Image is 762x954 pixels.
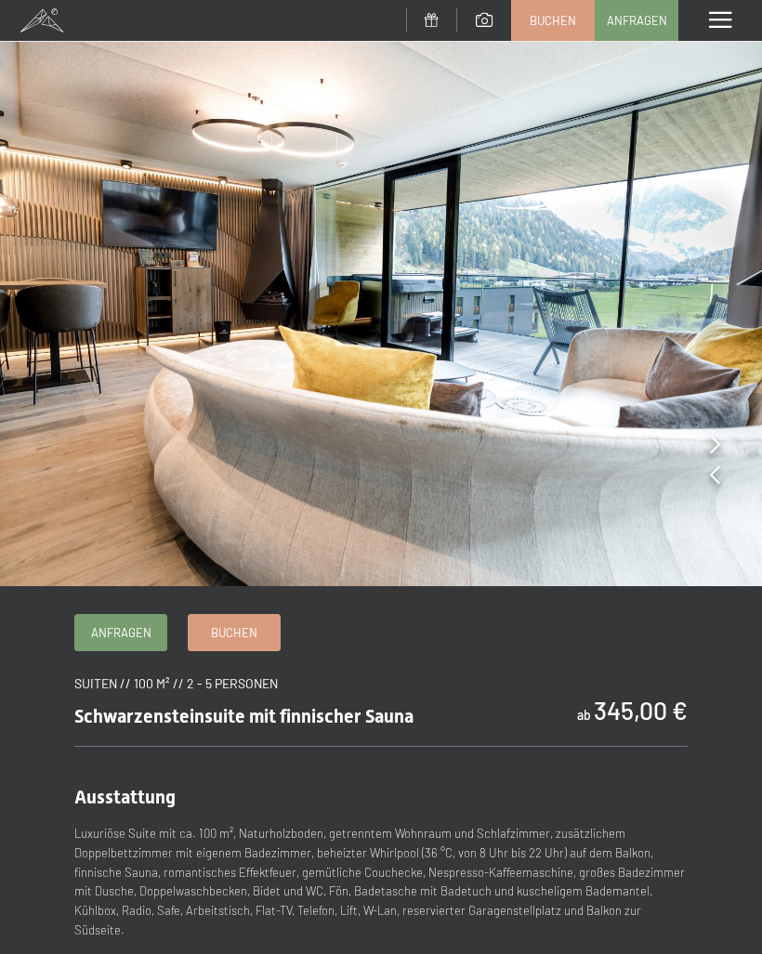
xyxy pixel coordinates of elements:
a: Anfragen [596,1,677,40]
p: Luxuriöse Suite mit ca. 100 m², Naturholzboden, getrenntem Wohnraum und Schlafzimmer, zusätzliche... [74,824,688,940]
span: Anfragen [607,12,667,29]
span: Ausstattung [74,786,176,808]
span: Buchen [211,624,257,641]
b: 345,00 € [594,695,688,725]
a: Anfragen [75,615,166,650]
span: Anfragen [91,624,151,641]
a: Buchen [189,615,280,650]
a: Buchen [512,1,594,40]
span: ab [577,707,591,723]
span: Suiten // 100 m² // 2 - 5 Personen [74,675,278,691]
span: Schwarzensteinsuite mit finnischer Sauna [74,705,414,727]
span: Buchen [530,12,576,29]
